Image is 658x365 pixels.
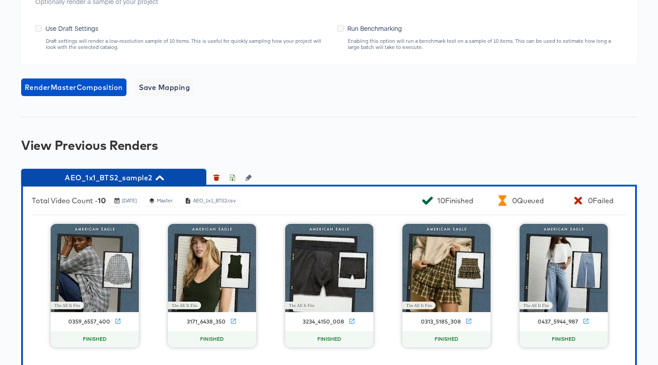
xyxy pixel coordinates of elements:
div: 0 Failed [588,196,613,205]
img: thumbnail [168,224,256,312]
span: Use Draft Settings [45,24,98,33]
div: Master [156,197,173,204]
img: thumbnail [520,224,608,312]
div: 0313_5185_308 [421,318,461,325]
img: thumbnail [402,224,491,312]
img: thumbnail [285,224,373,312]
button: RenderMasterComposition [21,78,126,96]
b: 10 [98,196,106,205]
span: Render Master Composition [25,81,123,93]
div: View Previous Renders [21,138,637,152]
div: 3171_6438_350 [187,318,226,325]
div: Total Video Count - [32,196,106,205]
span: FINISHED [431,336,462,343]
span: FINISHED [314,336,345,343]
div: 0359_6557_400 [68,318,110,325]
img: thumbnail [51,224,139,312]
div: [DATE] [122,197,137,204]
span: FINISHED [548,336,579,343]
div: 10 Finished [437,196,473,205]
button: Save Mapping [135,78,194,96]
span: AEO_1x1_BTS2_sample2 [26,171,202,184]
span: FINISHED [197,336,227,343]
div: Draft settings will render a low-resolution sample of 10 items. This is useful for quickly sampli... [45,38,328,50]
span: Save Mapping [139,81,190,93]
button: AEO_1x1_BTS2_sample2 [21,169,206,186]
div: 0 Queued [512,196,544,205]
div: 0437_5944_987 [538,318,578,325]
span: FINISHED [79,336,110,343]
div: Enabling this option will run a benchmark test on a sample of 10 items. This can be used to estim... [347,38,623,50]
span: Run Benchmarking [347,24,402,33]
div: AEO_1x1_BTS2.csv [193,197,236,204]
div: 3234_4150_008 [303,318,344,325]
